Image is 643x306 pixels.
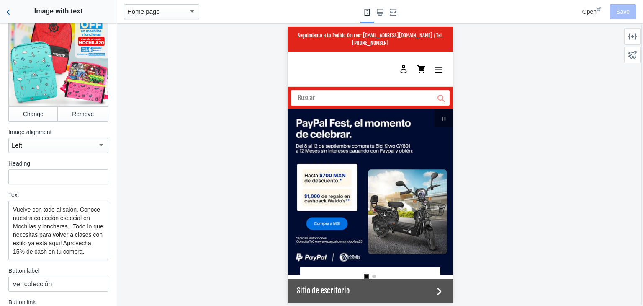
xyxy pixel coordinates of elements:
label: Heading [8,159,108,168]
label: Text [8,191,108,199]
mat-select-trigger: Home page [127,8,160,15]
span: Open [582,8,597,15]
a: Select slide 1 [77,248,81,252]
button: Remove [58,106,108,122]
a: image [9,28,39,57]
label: Button label [8,267,108,275]
a: submit search [149,63,158,79]
span: Sitio de escritorio [9,258,145,270]
label: Image alignment [8,128,108,136]
a: Select slide 2 [85,248,89,252]
button: Change [8,106,58,122]
p: Vuelve con todo al salón. Conoce nuestra colección especial en Mochilas y loncheras. ¡Todo lo que... [13,205,104,256]
mat-select-trigger: Left [12,142,22,149]
input: Buscar [3,63,162,79]
button: Menú [142,34,160,51]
